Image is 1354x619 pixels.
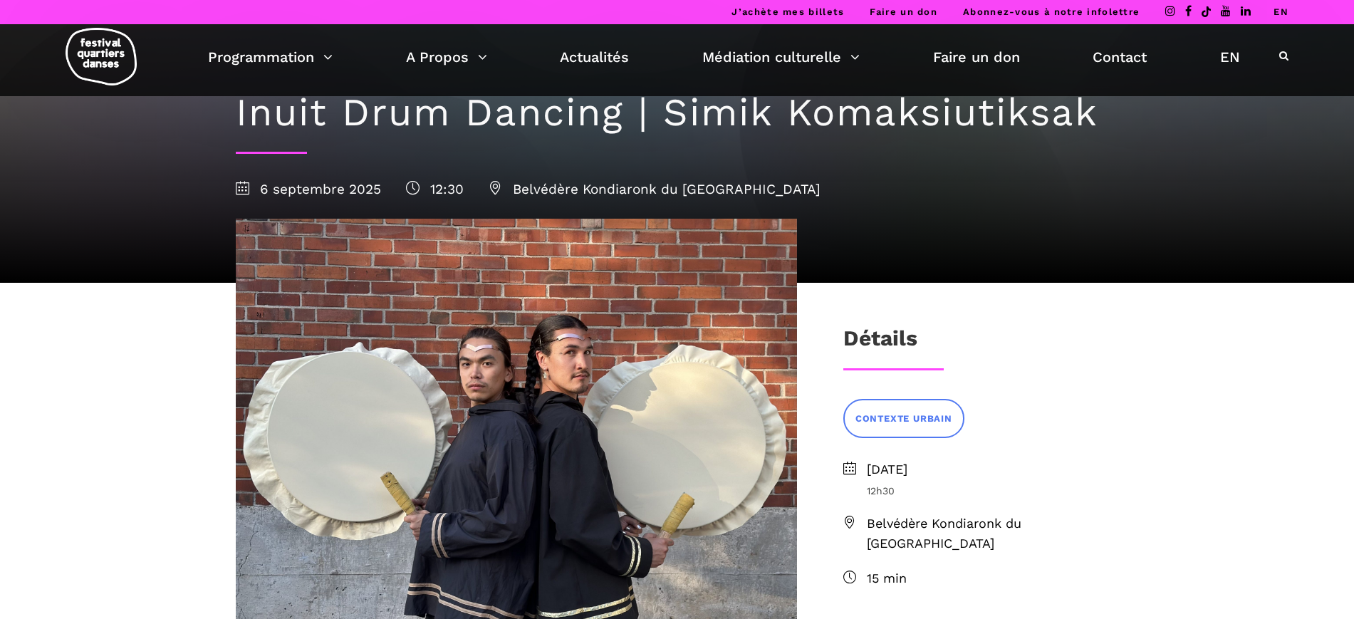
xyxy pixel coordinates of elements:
[236,181,381,197] span: 6 septembre 2025
[406,181,464,197] span: 12:30
[867,459,1119,480] span: [DATE]
[702,45,860,69] a: Médiation culturelle
[933,45,1020,69] a: Faire un don
[843,326,917,361] h3: Détails
[1220,45,1240,69] a: EN
[731,6,844,17] a: J’achète mes billets
[66,28,137,85] img: logo-fqd-med
[867,568,1119,589] span: 15 min
[236,90,1119,136] h1: Inuit Drum Dancing | Simik Komaksiutiksak
[208,45,333,69] a: Programmation
[406,45,487,69] a: A Propos
[489,181,821,197] span: Belvédère Kondiaronk du [GEOGRAPHIC_DATA]
[1093,45,1147,69] a: Contact
[870,6,937,17] a: Faire un don
[963,6,1140,17] a: Abonnez-vous à notre infolettre
[855,412,952,427] span: CONTEXTE URBAIN
[560,45,629,69] a: Actualités
[1274,6,1288,17] a: EN
[867,483,1119,499] span: 12h30
[867,514,1119,555] span: Belvédère Kondiaronk du [GEOGRAPHIC_DATA]
[843,399,964,438] a: CONTEXTE URBAIN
